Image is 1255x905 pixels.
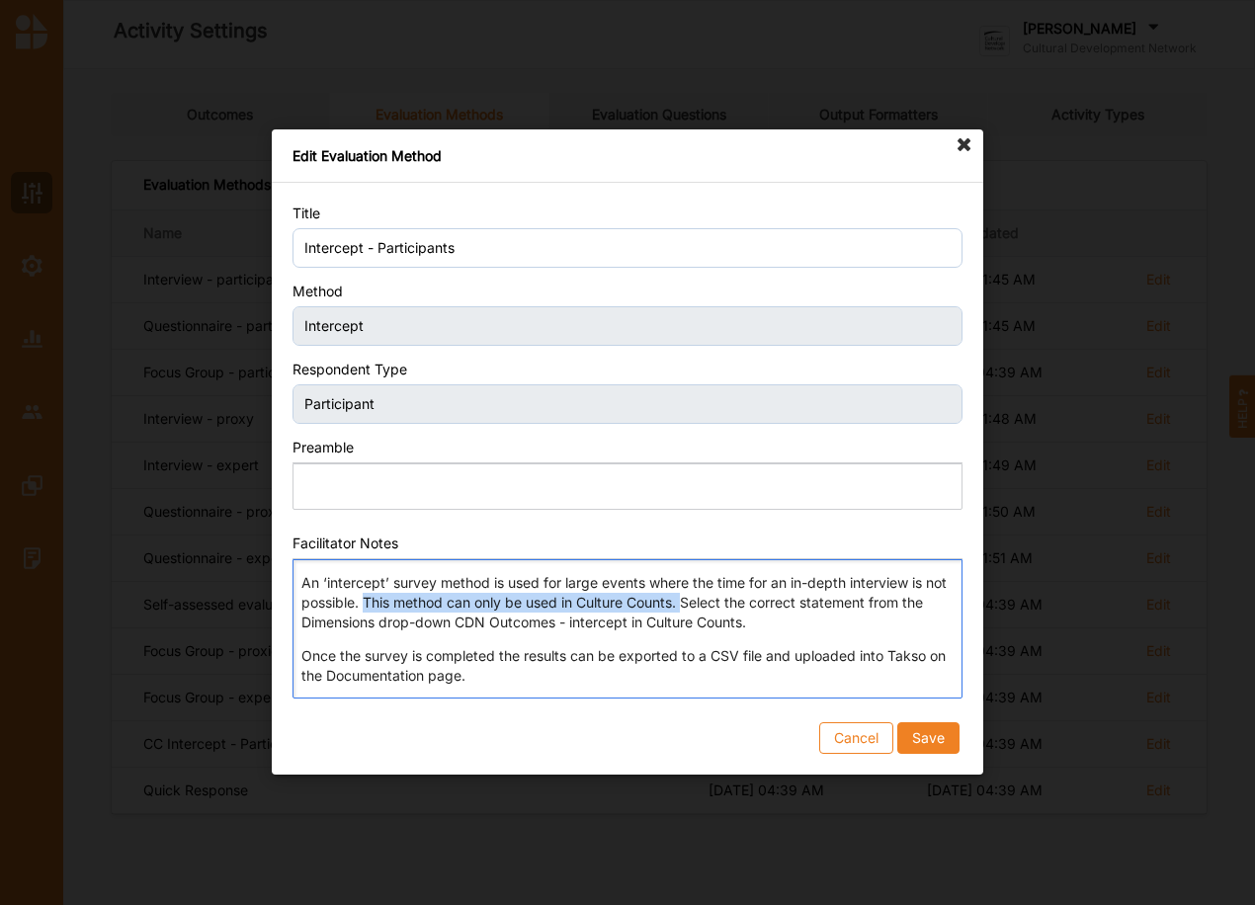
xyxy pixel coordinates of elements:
[272,129,983,183] div: Edit Evaluation Method
[819,723,893,755] button: Cancel
[293,205,320,221] label: Title
[293,535,398,551] label: Facilitator Notes
[897,723,960,755] button: Save
[293,559,962,699] div: Editor editing area: main. Press Alt+0 for help.
[301,646,953,686] p: Once the survey is completed the results can be exported to a CSV file and uploaded into Takso on...
[301,573,953,632] p: An ‘intercept’ survey method is used for large events where the time for an in-depth interview is...
[293,463,962,510] div: Editor editing area: main. Press Alt+0 for help.
[293,439,354,455] label: Preamble
[293,361,407,377] label: Respondent Type
[293,283,343,299] label: Method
